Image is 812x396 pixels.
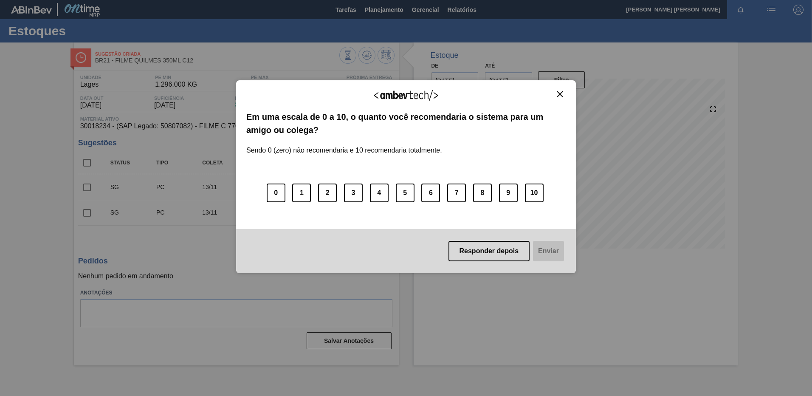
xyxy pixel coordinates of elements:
[344,184,363,202] button: 3
[396,184,414,202] button: 5
[421,184,440,202] button: 6
[318,184,337,202] button: 2
[557,91,563,97] img: Close
[473,184,492,202] button: 8
[554,91,566,98] button: Close
[267,184,285,202] button: 0
[246,110,566,136] label: Em uma escala de 0 a 10, o quanto você recomendaria o sistema para um amigo ou colega?
[447,184,466,202] button: 7
[374,90,438,101] img: Logo Ambevtech
[246,136,442,154] label: Sendo 0 (zero) não recomendaria e 10 recomendaria totalmente.
[448,241,530,261] button: Responder depois
[525,184,544,202] button: 10
[292,184,311,202] button: 1
[370,184,389,202] button: 4
[499,184,518,202] button: 9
